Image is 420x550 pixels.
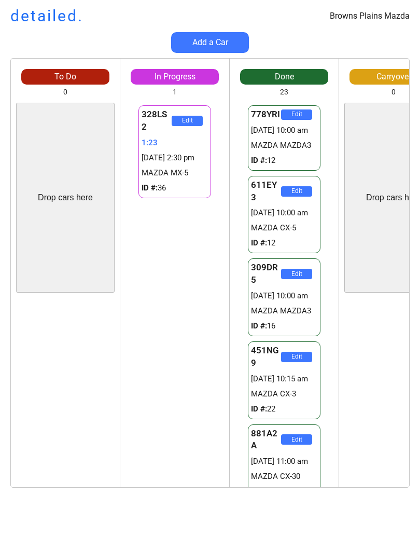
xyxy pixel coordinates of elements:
[251,125,317,136] div: [DATE] 10:00 am
[251,306,317,317] div: MAZDA MAZDA3
[142,137,208,148] div: 1:23
[21,71,109,82] div: To Do
[251,456,317,467] div: [DATE] 11:00 am
[251,428,281,452] div: 881A2A
[281,352,312,362] button: Edit
[251,262,281,286] div: 309DR5
[251,238,267,247] strong: ID #:
[63,87,67,98] div: 0
[391,87,396,98] div: 0
[10,5,83,27] h1: detailed.
[131,71,219,82] div: In Progress
[172,116,203,126] button: Edit
[251,471,317,482] div: MAZDA CX-30
[281,186,312,197] button: Edit
[142,183,158,192] strong: ID #:
[251,155,317,166] div: 12
[142,183,208,194] div: 36
[173,87,177,98] div: 1
[251,486,317,497] div: 27
[251,321,267,331] strong: ID #:
[171,32,249,53] button: Add a Car
[38,192,93,203] div: Drop cars here
[251,345,281,369] div: 451NG9
[281,269,312,279] button: Edit
[251,404,267,414] strong: ID #:
[142,168,208,178] div: MAZDA MX-5
[281,109,312,120] button: Edit
[251,179,281,204] div: 611EY3
[251,291,317,301] div: [DATE] 10:00 am
[251,223,317,233] div: MAZDA CX-5
[251,404,317,415] div: 22
[142,108,172,133] div: 328LS2
[251,108,281,121] div: 778YRI
[251,238,317,249] div: 12
[330,10,410,22] div: Browns Plains Mazda
[280,87,288,98] div: 23
[251,374,317,384] div: [DATE] 10:15 am
[251,487,267,496] strong: ID #:
[251,140,317,151] div: MAZDA MAZDA3
[251,389,317,400] div: MAZDA CX-3
[251,208,317,218] div: [DATE] 10:00 am
[240,71,328,82] div: Done
[142,153,208,163] div: [DATE] 2:30 pm
[281,434,312,445] button: Edit
[251,156,267,165] strong: ID #:
[251,321,317,332] div: 16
